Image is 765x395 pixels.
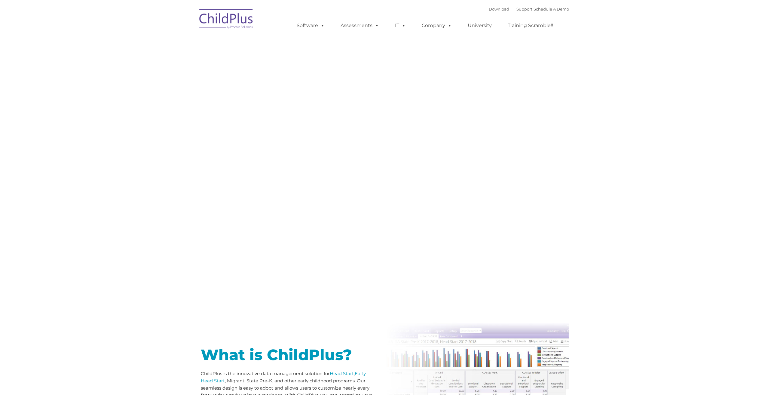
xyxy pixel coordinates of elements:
a: Training Scramble!! [502,20,559,32]
font: | [489,7,569,11]
h1: What is ChildPlus? [201,347,378,363]
a: Head Start [330,371,354,376]
a: Company [416,20,458,32]
a: IT [389,20,412,32]
a: Early Head Start [201,371,366,384]
img: ChildPlus by Procare Solutions [196,5,256,35]
a: Software [291,20,331,32]
a: Assessments [335,20,385,32]
a: Download [489,7,509,11]
a: Schedule A Demo [534,7,569,11]
a: Support [516,7,532,11]
a: University [462,20,498,32]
